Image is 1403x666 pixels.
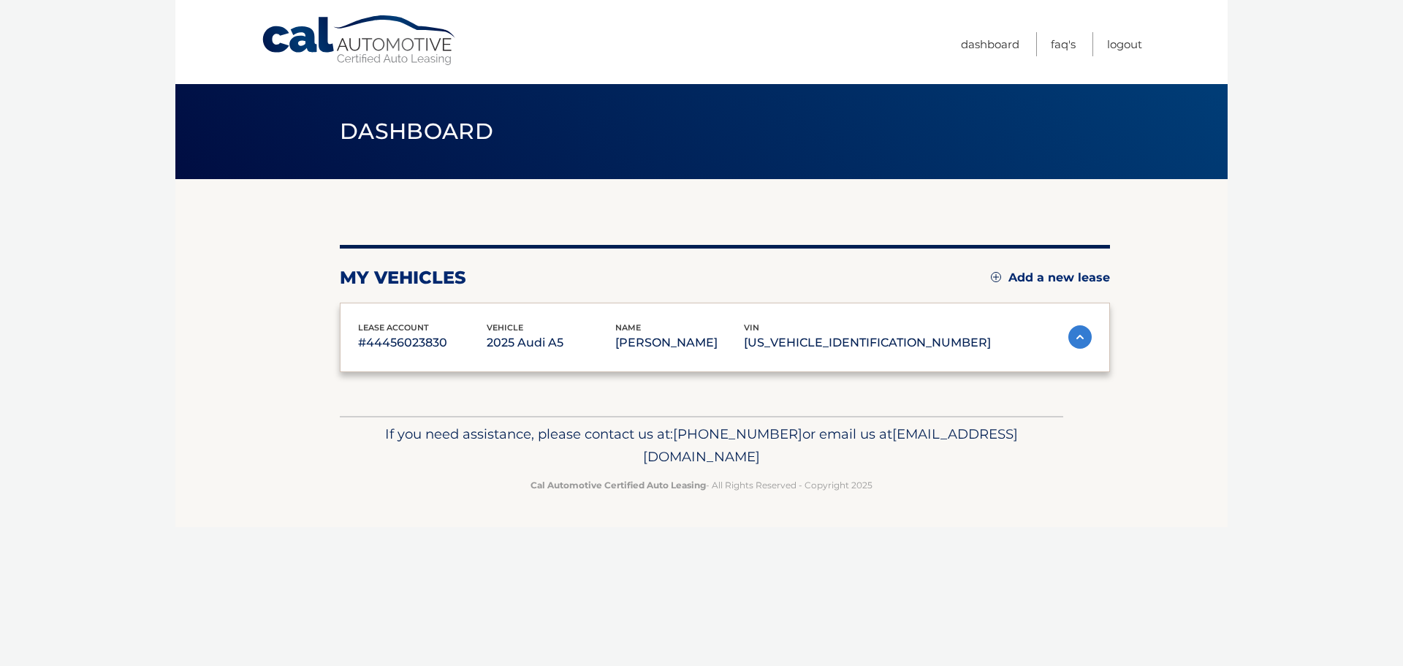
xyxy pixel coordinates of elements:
[615,322,641,333] span: name
[673,425,802,442] span: [PHONE_NUMBER]
[261,15,458,67] a: Cal Automotive
[991,272,1001,282] img: add.svg
[1068,325,1092,349] img: accordion-active.svg
[340,118,493,145] span: Dashboard
[1107,32,1142,56] a: Logout
[961,32,1019,56] a: Dashboard
[358,322,429,333] span: lease account
[349,477,1054,493] p: - All Rights Reserved - Copyright 2025
[531,480,706,491] strong: Cal Automotive Certified Auto Leasing
[358,333,487,353] p: #44456023830
[487,322,523,333] span: vehicle
[744,333,991,353] p: [US_VEHICLE_IDENTIFICATION_NUMBER]
[615,333,744,353] p: [PERSON_NAME]
[1051,32,1076,56] a: FAQ's
[744,322,759,333] span: vin
[487,333,615,353] p: 2025 Audi A5
[991,270,1110,285] a: Add a new lease
[340,267,466,289] h2: my vehicles
[349,423,1054,469] p: If you need assistance, please contact us at: or email us at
